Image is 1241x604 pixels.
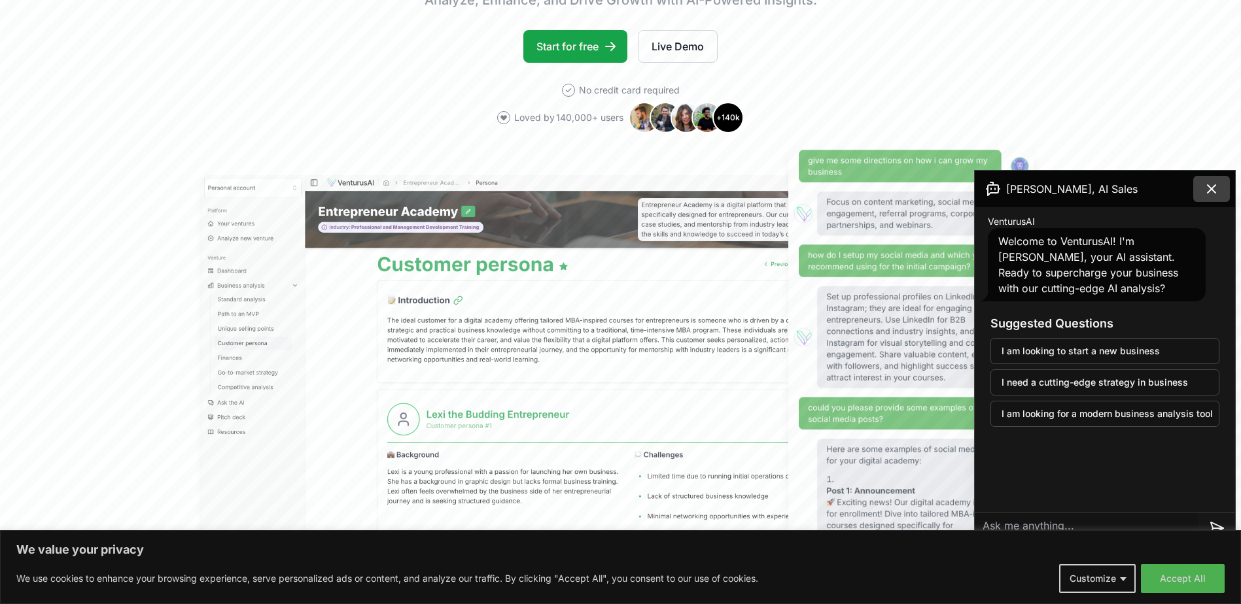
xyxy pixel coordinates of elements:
[1059,564,1136,593] button: Customize
[638,30,718,63] a: Live Demo
[629,102,660,133] img: Avatar 1
[1006,181,1138,197] span: [PERSON_NAME], AI Sales
[990,314,1219,333] h3: Suggested Questions
[671,102,702,133] img: Avatar 3
[990,338,1219,364] button: I am looking to start a new business
[16,542,1225,558] p: We value your privacy
[16,571,758,586] p: We use cookies to enhance your browsing experience, serve personalized ads or content, and analyz...
[1141,564,1225,593] button: Accept All
[691,102,723,133] img: Avatar 4
[998,235,1178,295] span: Welcome to VenturusAI! I'm [PERSON_NAME], your AI assistant. Ready to supercharge your business w...
[523,30,627,63] a: Start for free
[990,369,1219,395] button: I need a cutting-edge strategy in business
[650,102,681,133] img: Avatar 2
[988,215,1035,228] span: VenturusAI
[990,401,1219,427] button: I am looking for a modern business analysis tool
